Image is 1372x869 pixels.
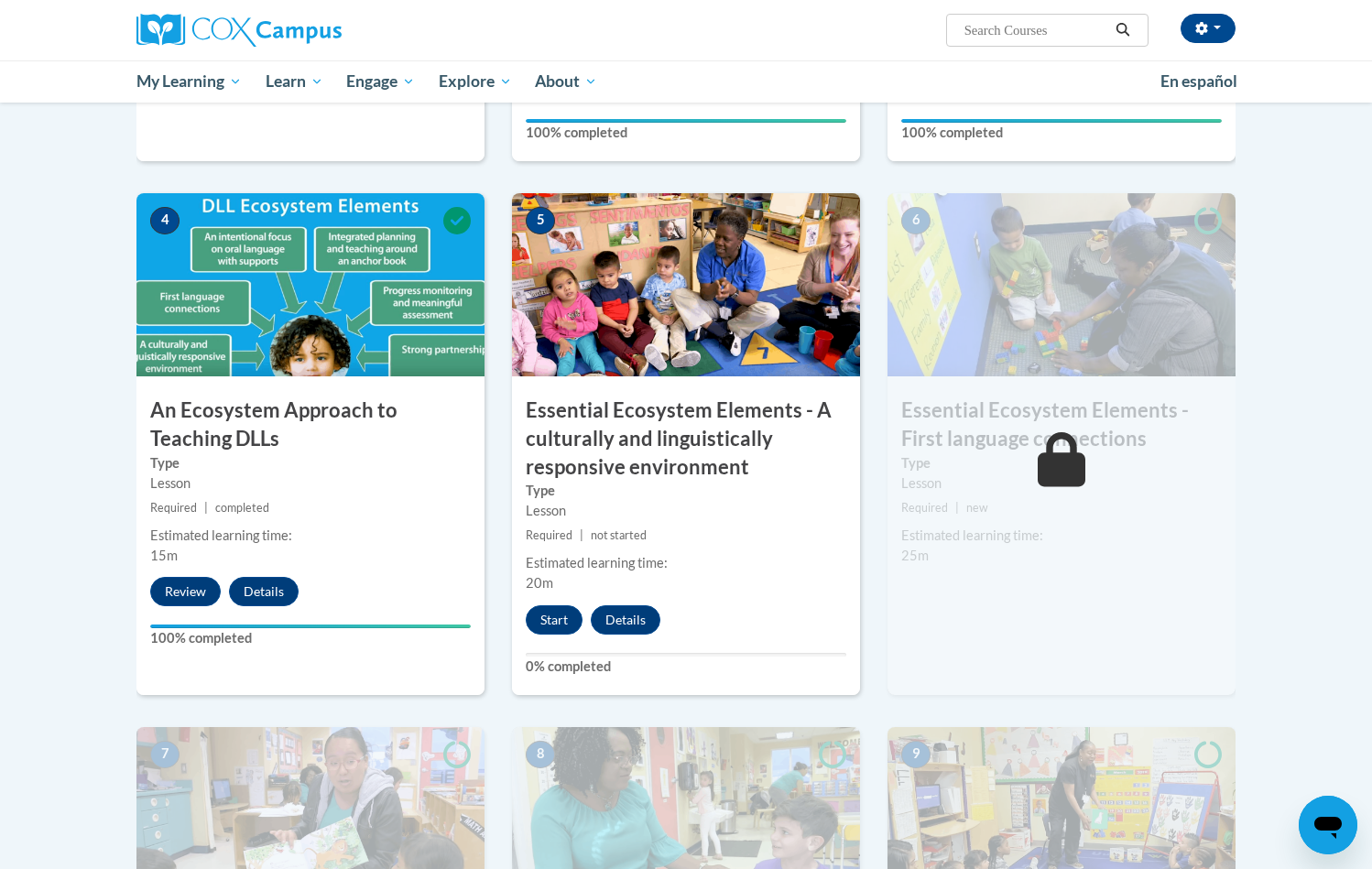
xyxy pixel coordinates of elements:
[125,60,254,103] a: My Learning
[136,14,485,47] a: Cox Campus
[901,473,1222,494] div: Lesson
[512,396,860,481] h3: Essential Ecosystem Elements - A culturally and linguistically responsive environment
[439,71,512,92] span: Explore
[526,605,583,635] button: Start
[229,577,299,606] button: Details
[901,741,931,768] span: 9
[526,207,555,234] span: 5
[136,71,242,92] span: My Learning
[524,60,610,103] a: About
[512,193,860,376] img: Course Image
[526,741,555,768] span: 8
[150,207,180,234] span: 4
[887,193,1236,376] img: Course Image
[901,119,1222,123] div: Your progress
[535,71,597,92] span: About
[150,453,471,473] label: Type
[150,548,178,563] span: 15m
[901,123,1222,143] label: 100% completed
[150,625,471,628] div: Your progress
[1299,796,1357,854] iframe: Button to launch messaging window
[334,60,427,103] a: Engage
[526,119,846,123] div: Your progress
[966,501,988,515] span: new
[136,14,342,47] img: Cox Campus
[526,501,846,521] div: Lesson
[526,481,846,501] label: Type
[963,19,1109,41] input: Search Courses
[580,528,583,542] span: |
[204,501,208,515] span: |
[901,207,931,234] span: 6
[136,396,485,453] h3: An Ecosystem Approach to Teaching DLLs
[526,657,846,677] label: 0% completed
[1181,14,1236,43] button: Account Settings
[150,628,471,648] label: 100% completed
[1109,19,1137,41] button: Search
[150,473,471,494] div: Lesson
[136,193,485,376] img: Course Image
[526,553,846,573] div: Estimated learning time:
[955,501,959,515] span: |
[346,71,415,92] span: Engage
[150,741,180,768] span: 7
[526,575,553,591] span: 20m
[427,60,524,103] a: Explore
[901,526,1222,546] div: Estimated learning time:
[109,60,1263,103] div: Main menu
[887,396,1236,453] h3: Essential Ecosystem Elements - First language connections
[591,605,660,635] button: Details
[591,528,647,542] span: not started
[266,71,323,92] span: Learn
[215,501,269,515] span: completed
[150,526,471,546] div: Estimated learning time:
[150,501,197,515] span: Required
[1149,62,1249,101] a: En español
[1160,71,1237,91] span: En español
[901,548,929,563] span: 25m
[901,453,1222,473] label: Type
[901,501,948,515] span: Required
[254,60,335,103] a: Learn
[526,123,846,143] label: 100% completed
[526,528,572,542] span: Required
[150,577,221,606] button: Review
